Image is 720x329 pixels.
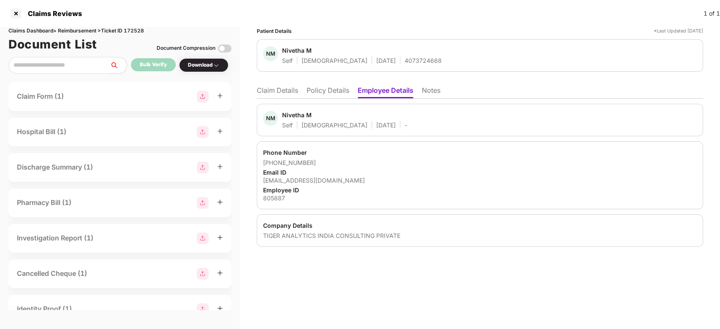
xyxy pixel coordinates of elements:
span: plus [217,164,223,170]
div: Bulk Verify [140,61,167,69]
img: svg+xml;base64,PHN2ZyBpZD0iR3JvdXBfMjg4MTMiIGRhdGEtbmFtZT0iR3JvdXAgMjg4MTMiIHhtbG5zPSJodHRwOi8vd3... [197,303,209,315]
img: svg+xml;base64,PHN2ZyBpZD0iR3JvdXBfMjg4MTMiIGRhdGEtbmFtZT0iR3JvdXAgMjg4MTMiIHhtbG5zPSJodHRwOi8vd3... [197,232,209,244]
div: 1 of 1 [704,9,720,18]
div: Discharge Summary (1) [17,162,93,173]
img: svg+xml;base64,PHN2ZyBpZD0iR3JvdXBfMjg4MTMiIGRhdGEtbmFtZT0iR3JvdXAgMjg4MTMiIHhtbG5zPSJodHRwOi8vd3... [197,197,209,209]
div: Document Compression [157,44,215,52]
div: Hospital Bill (1) [17,127,66,137]
div: Nivetha M [282,46,312,54]
div: Claims Dashboard > Reimbursement > Ticket ID 172528 [8,27,231,35]
div: Employee ID [263,186,697,194]
div: Self [282,57,293,65]
li: Employee Details [358,86,413,98]
div: [DATE] [376,57,396,65]
div: - [405,121,407,129]
img: svg+xml;base64,PHN2ZyBpZD0iR3JvdXBfMjg4MTMiIGRhdGEtbmFtZT0iR3JvdXAgMjg4MTMiIHhtbG5zPSJodHRwOi8vd3... [197,162,209,173]
div: Claims Reviews [23,9,82,18]
li: Notes [422,86,440,98]
li: Claim Details [257,86,298,98]
div: NM [263,46,278,61]
div: [DEMOGRAPHIC_DATA] [302,57,367,65]
div: [DATE] [376,121,396,129]
div: TIGER ANALYTICS INDIA CONSULTING PRIVATE [263,232,697,240]
div: NM [263,111,278,126]
div: Company Details [263,221,697,229]
span: plus [217,128,223,134]
div: 4073724668 [405,57,442,65]
div: Download [188,61,220,69]
span: plus [217,270,223,276]
div: [DEMOGRAPHIC_DATA] [302,121,367,129]
span: plus [217,235,223,240]
div: Investigation Report (1) [17,233,93,243]
img: svg+xml;base64,PHN2ZyBpZD0iRHJvcGRvd24tMzJ4MzIiIHhtbG5zPSJodHRwOi8vd3d3LnczLm9yZy8yMDAwL3N2ZyIgd2... [213,62,220,69]
span: plus [217,199,223,205]
img: svg+xml;base64,PHN2ZyBpZD0iR3JvdXBfMjg4MTMiIGRhdGEtbmFtZT0iR3JvdXAgMjg4MTMiIHhtbG5zPSJodHRwOi8vd3... [197,126,209,138]
div: Pharmacy Bill (1) [17,197,71,208]
img: svg+xml;base64,PHN2ZyBpZD0iR3JvdXBfMjg4MTMiIGRhdGEtbmFtZT0iR3JvdXAgMjg4MTMiIHhtbG5zPSJodHRwOi8vd3... [197,268,209,280]
div: Patient Details [257,27,292,35]
div: Claim Form (1) [17,91,64,102]
span: plus [217,93,223,99]
div: Email ID [263,168,697,176]
h1: Document List [8,35,97,54]
div: [EMAIL_ADDRESS][DOMAIN_NAME] [263,176,697,184]
img: svg+xml;base64,PHN2ZyBpZD0iR3JvdXBfMjg4MTMiIGRhdGEtbmFtZT0iR3JvdXAgMjg4MTMiIHhtbG5zPSJodHRwOi8vd3... [197,91,209,102]
div: [PHONE_NUMBER] [263,159,697,167]
img: svg+xml;base64,PHN2ZyBpZD0iVG9nZ2xlLTMyeDMyIiB4bWxucz0iaHR0cDovL3d3dy53My5vcmcvMjAwMC9zdmciIHdpZH... [218,42,231,55]
div: Cancelled Cheque (1) [17,268,87,279]
span: plus [217,305,223,311]
div: 805887 [263,194,697,202]
div: Identity Proof (1) [17,304,72,314]
button: search [109,57,127,74]
div: Phone Number [263,148,697,156]
div: *Last Updated [DATE] [654,27,703,35]
div: Nivetha M [282,111,312,119]
li: Policy Details [307,86,349,98]
div: Self [282,121,293,129]
span: search [109,62,127,69]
